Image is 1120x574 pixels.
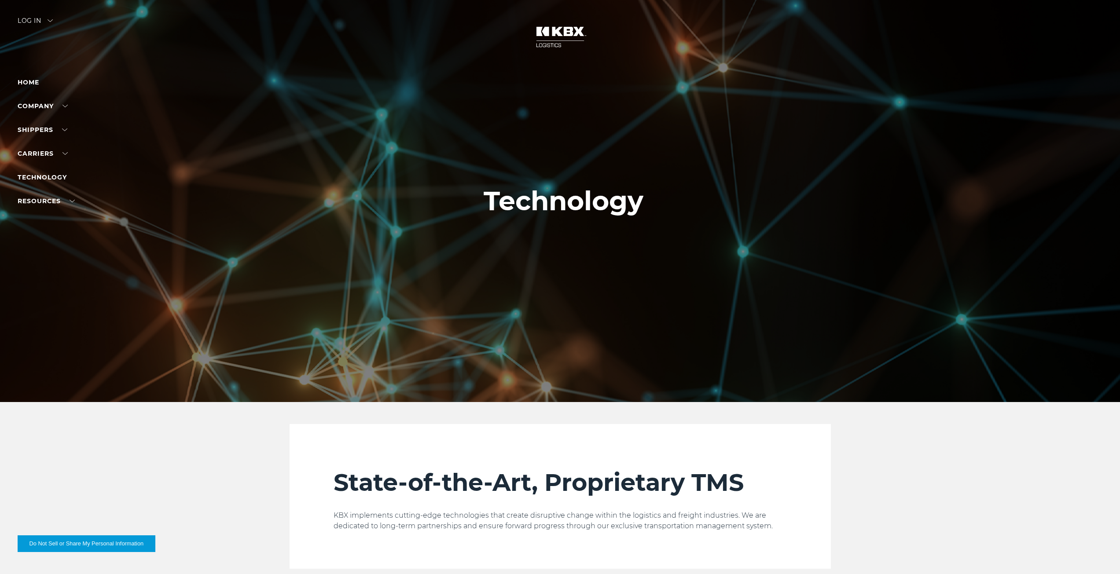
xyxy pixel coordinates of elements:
p: KBX implements cutting-edge technologies that create disruptive change within the logistics and f... [334,510,787,531]
div: Log in [18,18,53,30]
h1: Technology [484,186,643,216]
button: Do Not Sell or Share My Personal Information [18,535,155,552]
a: Company [18,102,68,110]
a: Home [18,78,39,86]
h2: State-of-the-Art, Proprietary TMS [334,468,787,497]
img: kbx logo [527,18,593,56]
img: arrow [48,19,53,22]
a: SHIPPERS [18,126,67,134]
a: Carriers [18,150,68,157]
a: RESOURCES [18,197,75,205]
a: Technology [18,173,67,181]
